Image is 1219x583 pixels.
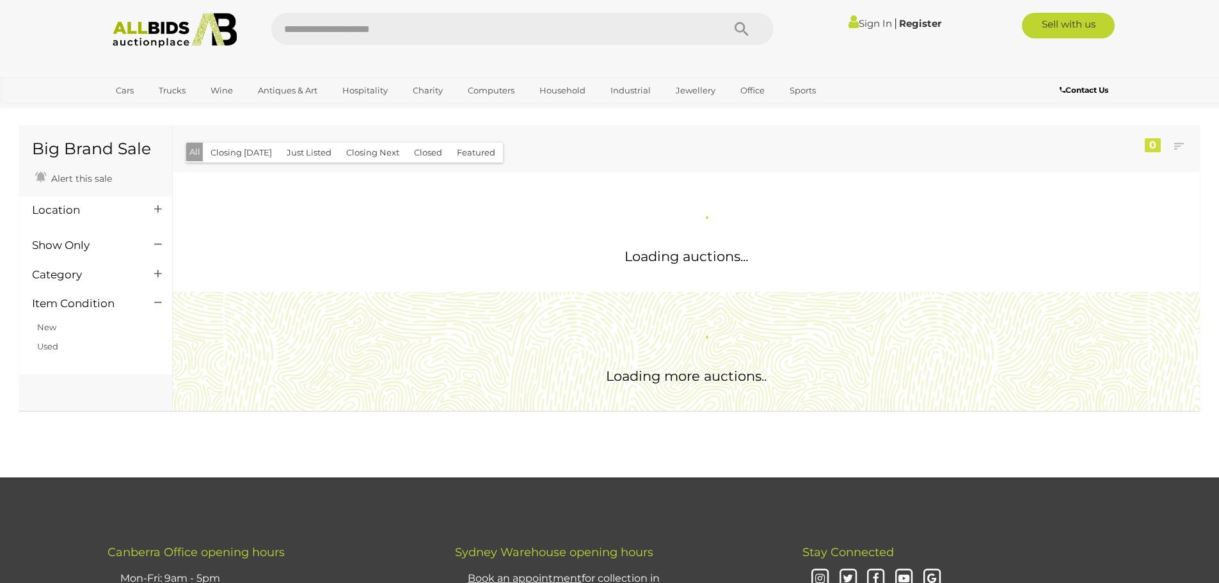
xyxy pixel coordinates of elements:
a: Computers [459,80,523,101]
a: Sell with us [1022,13,1115,38]
a: Alert this sale [32,168,115,187]
a: Sign In [849,17,892,29]
span: Loading more auctions.. [606,368,767,384]
a: Industrial [602,80,659,101]
span: Canberra Office opening hours [108,545,285,559]
a: Trucks [150,80,194,101]
span: Stay Connected [802,545,894,559]
a: Antiques & Art [250,80,326,101]
a: Charity [404,80,451,101]
a: Contact Us [1060,83,1111,97]
h4: Show Only [32,239,135,252]
h4: Location [32,204,135,216]
h4: Item Condition [32,298,135,310]
button: Closing Next [339,143,407,163]
b: Contact Us [1060,85,1108,95]
img: Allbids.com.au [106,13,244,48]
span: Alert this sale [48,173,112,184]
span: Loading auctions... [625,248,748,264]
button: Just Listed [279,143,339,163]
span: Sydney Warehouse opening hours [455,545,653,559]
a: Cars [108,80,142,101]
a: Sports [781,80,824,101]
a: Used [37,341,58,351]
a: [GEOGRAPHIC_DATA] [108,101,215,122]
div: 0 [1145,138,1161,152]
button: Closing [DATE] [203,143,280,163]
a: Office [732,80,773,101]
a: Hospitality [334,80,396,101]
a: New [37,322,56,332]
button: Closed [406,143,450,163]
span: | [894,16,897,30]
button: Featured [449,143,503,163]
h1: Big Brand Sale [32,140,159,158]
a: Register [899,17,941,29]
a: Jewellery [667,80,724,101]
a: Wine [202,80,241,101]
button: Search [710,13,774,45]
h4: Category [32,269,135,281]
a: Household [531,80,594,101]
button: All [186,143,203,161]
